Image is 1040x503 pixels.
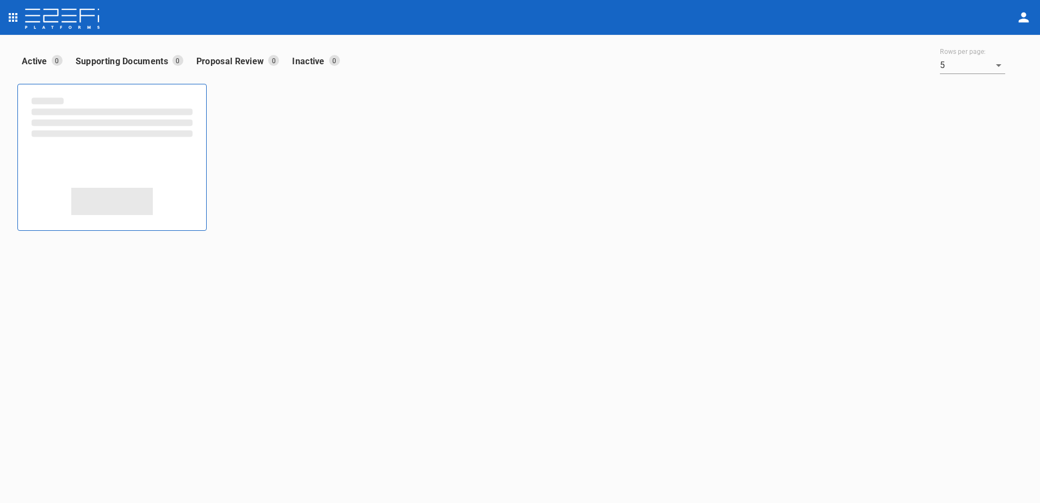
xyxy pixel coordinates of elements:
[76,55,172,68] p: Supporting Documents
[22,55,52,68] p: Active
[292,55,329,68] p: Inactive
[940,47,986,57] label: Rows per page:
[196,55,269,68] p: Proposal Review
[940,57,1005,74] div: 5
[329,55,340,66] p: 0
[268,55,279,66] p: 0
[172,55,183,66] p: 0
[52,55,63,66] p: 0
